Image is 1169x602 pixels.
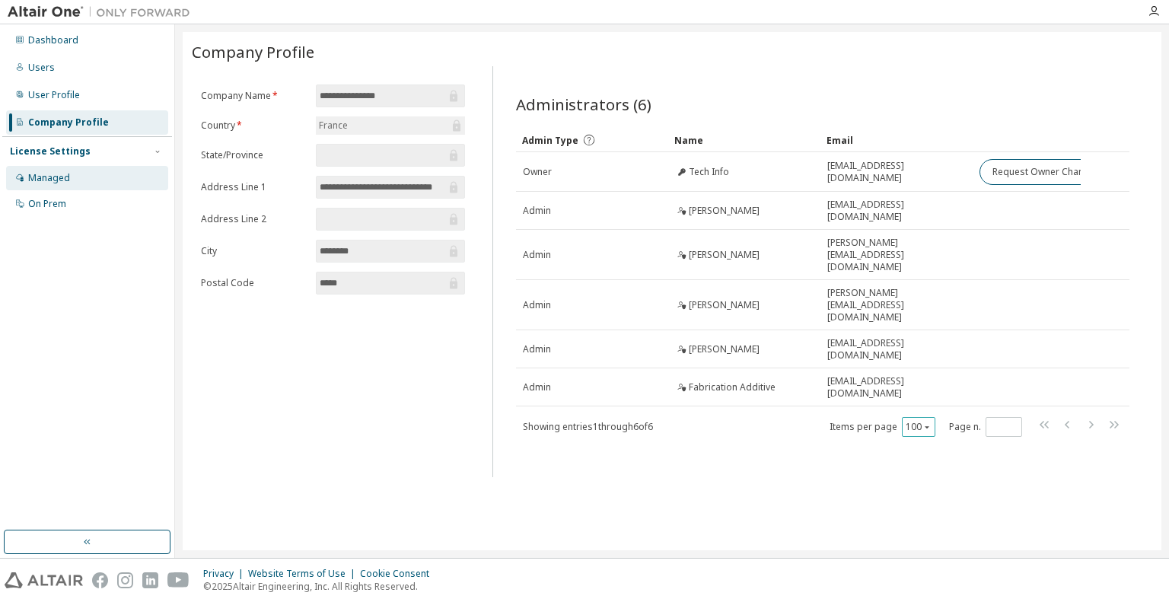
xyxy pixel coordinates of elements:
span: Admin [523,299,551,311]
span: [PERSON_NAME] [689,299,760,311]
span: [EMAIL_ADDRESS][DOMAIN_NAME] [827,337,966,362]
span: Tech Info [689,166,729,178]
span: Admin [523,381,551,393]
label: Postal Code [201,277,307,289]
div: Website Terms of Use [248,568,360,580]
span: Admin [523,249,551,261]
label: Company Name [201,90,307,102]
span: Showing entries 1 through 6 of 6 [523,420,653,433]
span: [PERSON_NAME][EMAIL_ADDRESS][DOMAIN_NAME] [827,237,966,273]
label: City [201,245,307,257]
label: State/Province [201,149,307,161]
span: Page n. [949,417,1022,437]
div: License Settings [10,145,91,158]
span: [EMAIL_ADDRESS][DOMAIN_NAME] [827,160,966,184]
span: Company Profile [192,41,314,62]
span: Admin [523,205,551,217]
div: Cookie Consent [360,568,438,580]
span: [EMAIL_ADDRESS][DOMAIN_NAME] [827,375,966,400]
div: France [317,117,350,134]
div: Dashboard [28,34,78,46]
label: Country [201,119,307,132]
span: [PERSON_NAME] [689,249,760,261]
span: [EMAIL_ADDRESS][DOMAIN_NAME] [827,199,966,223]
span: Fabrication Additive [689,381,776,393]
span: [PERSON_NAME] [689,205,760,217]
div: Name [674,128,814,152]
div: France [316,116,465,135]
img: Altair One [8,5,198,20]
div: Users [28,62,55,74]
span: Items per page [830,417,935,437]
div: On Prem [28,198,66,210]
span: Owner [523,166,552,178]
label: Address Line 2 [201,213,307,225]
div: Managed [28,172,70,184]
span: [PERSON_NAME][EMAIL_ADDRESS][DOMAIN_NAME] [827,287,966,323]
label: Address Line 1 [201,181,307,193]
div: Email [827,128,967,152]
img: facebook.svg [92,572,108,588]
span: [PERSON_NAME] [689,343,760,355]
img: linkedin.svg [142,572,158,588]
img: youtube.svg [167,572,190,588]
img: altair_logo.svg [5,572,83,588]
div: Privacy [203,568,248,580]
div: User Profile [28,89,80,101]
img: instagram.svg [117,572,133,588]
p: © 2025 Altair Engineering, Inc. All Rights Reserved. [203,580,438,593]
span: Admin Type [522,134,578,147]
div: Company Profile [28,116,109,129]
span: Administrators (6) [516,94,651,115]
span: Admin [523,343,551,355]
button: 100 [906,421,932,433]
button: Request Owner Change [979,159,1108,185]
